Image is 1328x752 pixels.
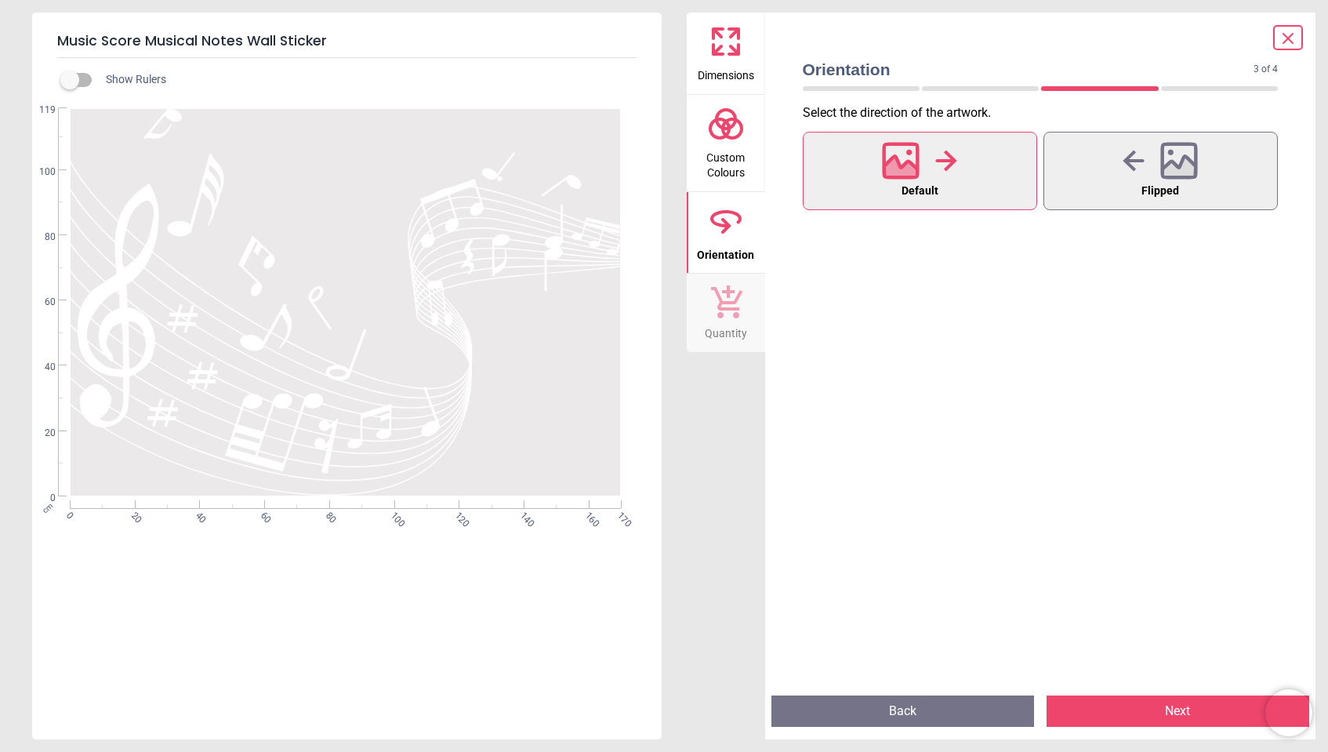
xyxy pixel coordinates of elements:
[26,492,56,505] span: 0
[803,104,1291,122] p: Select the direction of the artwork .
[26,427,56,440] span: 20
[70,71,662,89] div: Show Rulers
[1043,132,1278,210] button: Flipped
[1265,689,1312,736] iframe: Brevo live chat
[705,318,747,342] span: Quantity
[26,231,56,244] span: 80
[57,25,637,58] h5: Music Score Musical Notes Wall Sticker
[26,104,56,117] span: 119
[698,60,754,84] span: Dimensions
[582,510,592,520] span: 160
[771,696,1034,727] button: Back
[322,510,332,520] span: 80
[687,274,765,352] button: Quantity
[687,95,765,191] button: Custom Colours
[803,58,1254,81] span: Orientation
[26,165,56,179] span: 100
[614,510,624,520] span: 170
[257,510,267,520] span: 60
[1254,63,1278,76] span: 3 of 4
[128,510,138,520] span: 20
[697,240,754,263] span: Orientation
[803,132,1037,210] button: Default
[452,510,462,520] span: 120
[26,296,56,309] span: 60
[63,510,73,520] span: 0
[26,361,56,374] span: 40
[1141,181,1179,202] span: Flipped
[688,143,764,181] span: Custom Colours
[687,13,765,94] button: Dimensions
[517,510,527,520] span: 140
[687,192,765,274] button: Orientation
[1047,696,1309,727] button: Next
[41,501,55,515] span: cm
[387,510,397,520] span: 100
[902,181,938,202] span: Default
[192,510,202,520] span: 40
